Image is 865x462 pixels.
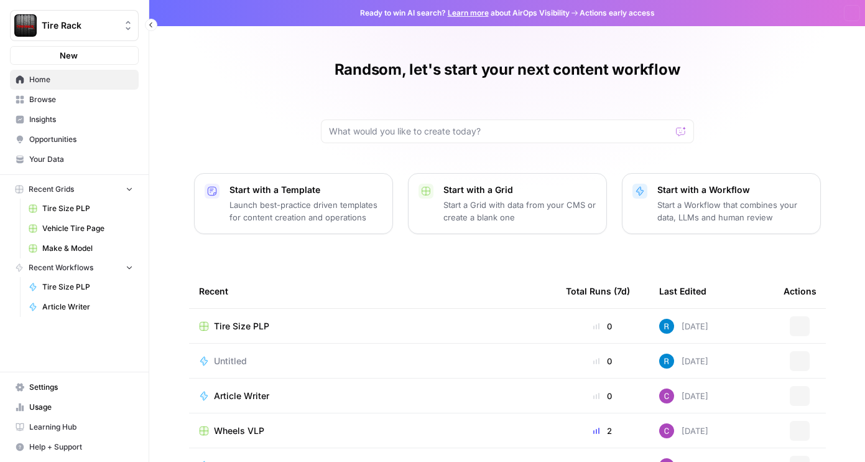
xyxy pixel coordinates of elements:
[335,60,680,80] h1: Randsom, let's start your next content workflow
[360,7,570,19] span: Ready to win AI search? about AirOps Visibility
[194,173,393,234] button: Start with a TemplateLaunch best-practice driven templates for content creation and operations
[622,173,821,234] button: Start with a WorkflowStart a Workflow that combines your data, LLMs and human review
[659,354,674,369] img: d22iu3035mprmqybzn9flh0kxmu4
[10,180,139,199] button: Recent Grids
[214,320,269,332] span: Tire Size PLP
[42,243,133,254] span: Make & Model
[659,389,674,403] img: luj36oym5k2n1kjpnpxn8ikwxuhv
[443,184,596,196] p: Start with a Grid
[659,319,674,334] img: d22iu3035mprmqybzn9flh0kxmu4
[10,377,139,397] a: Settings
[10,258,139,277] button: Recent Workflows
[10,417,139,437] a: Learning Hub
[29,94,133,105] span: Browse
[10,10,139,41] button: Workspace: Tire Rack
[199,320,546,332] a: Tire Size PLP
[10,437,139,457] button: Help + Support
[29,262,93,273] span: Recent Workflows
[229,199,382,224] p: Launch best-practice driven templates for content creation and operations
[29,402,133,413] span: Usage
[10,110,139,130] a: Insights
[23,297,139,317] a: Article Writer
[10,149,139,169] a: Your Data
[659,423,708,438] div: [DATE]
[29,441,133,453] span: Help + Support
[29,382,133,393] span: Settings
[580,7,655,19] span: Actions early access
[42,223,133,234] span: Vehicle Tire Page
[566,355,639,367] div: 0
[659,319,708,334] div: [DATE]
[659,274,706,308] div: Last Edited
[10,90,139,110] a: Browse
[10,397,139,417] a: Usage
[42,281,133,293] span: Tire Size PLP
[14,14,37,37] img: Tire Rack Logo
[448,8,489,17] a: Learn more
[214,390,269,402] span: Article Writer
[10,46,139,65] button: New
[566,390,639,402] div: 0
[659,423,674,438] img: luj36oym5k2n1kjpnpxn8ikwxuhv
[199,355,546,367] a: Untitled
[23,199,139,219] a: Tire Size PLP
[23,238,139,258] a: Make & Model
[199,390,546,402] a: Article Writer
[329,125,671,138] input: What would you like to create today?
[229,184,382,196] p: Start with a Template
[657,199,810,224] p: Start a Workflow that combines your data, LLMs and human review
[214,355,247,367] span: Untitled
[29,114,133,125] span: Insights
[659,389,708,403] div: [DATE]
[566,274,630,308] div: Total Runs (7d)
[199,274,546,308] div: Recent
[566,425,639,437] div: 2
[214,425,264,437] span: Wheels VLP
[10,130,139,149] a: Opportunities
[10,70,139,90] a: Home
[657,184,810,196] p: Start with a Workflow
[23,277,139,297] a: Tire Size PLP
[29,134,133,145] span: Opportunities
[29,74,133,85] span: Home
[199,425,546,437] a: Wheels VLP
[408,173,607,234] button: Start with a GridStart a Grid with data from your CMS or create a blank one
[23,219,139,238] a: Vehicle Tire Page
[42,301,133,313] span: Article Writer
[29,154,133,165] span: Your Data
[659,354,708,369] div: [DATE]
[42,19,117,32] span: Tire Rack
[42,203,133,214] span: Tire Size PLP
[60,49,78,62] span: New
[29,184,74,195] span: Recent Grids
[443,199,596,224] p: Start a Grid with data from your CMS or create a blank one
[566,320,639,332] div: 0
[784,274,816,308] div: Actions
[29,422,133,433] span: Learning Hub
